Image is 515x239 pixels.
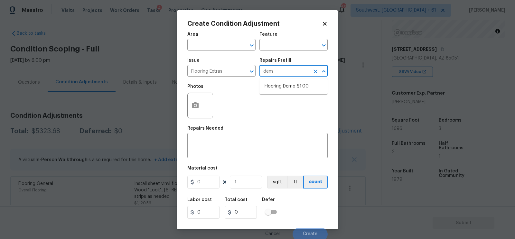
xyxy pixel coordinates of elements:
[247,67,256,76] button: Open
[311,67,320,76] button: Clear
[187,32,198,37] h5: Area
[303,176,328,188] button: count
[187,126,223,131] h5: Repairs Needed
[267,176,287,188] button: sqft
[303,232,317,236] span: Create
[259,32,277,37] h5: Feature
[187,21,322,27] h2: Create Condition Adjustment
[187,198,212,202] h5: Labor cost
[187,166,218,170] h5: Material cost
[187,58,200,63] h5: Issue
[247,41,256,50] button: Open
[319,41,328,50] button: Open
[262,198,275,202] h5: Defer
[225,198,248,202] h5: Total cost
[259,58,291,63] h5: Repairs Prefill
[265,232,280,236] span: Cancel
[319,67,328,76] button: Close
[287,176,303,188] button: ft
[259,81,328,92] li: Flooring Demo $1.00
[187,84,203,89] h5: Photos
